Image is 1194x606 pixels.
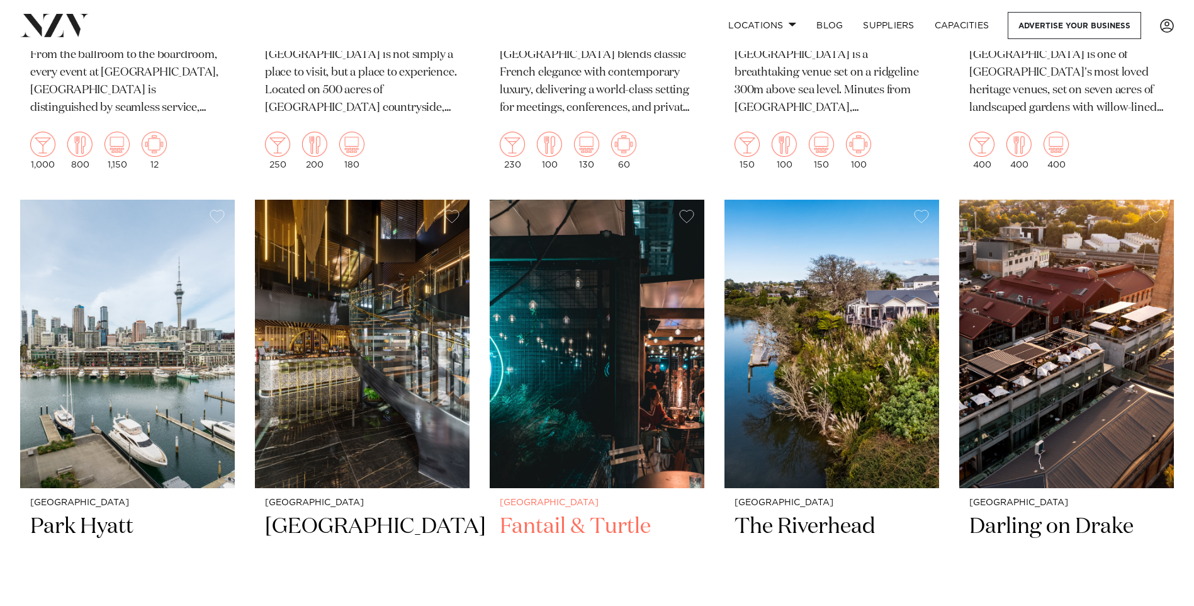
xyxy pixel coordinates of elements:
h2: [GEOGRAPHIC_DATA] [265,513,459,598]
div: 100 [537,132,562,169]
img: meeting.png [142,132,167,157]
p: [GEOGRAPHIC_DATA] is a breathtaking venue set on a ridgeline 300m above sea level. Minutes from [... [735,47,929,117]
div: 800 [67,132,93,169]
img: cocktail.png [969,132,994,157]
small: [GEOGRAPHIC_DATA] [265,498,459,508]
div: 100 [846,132,871,169]
div: 400 [969,132,994,169]
div: 400 [1044,132,1069,169]
div: 180 [339,132,364,169]
a: Capacities [925,12,1000,39]
img: dining.png [67,132,93,157]
a: BLOG [806,12,853,39]
small: [GEOGRAPHIC_DATA] [30,498,225,508]
div: 1,000 [30,132,55,169]
img: Aerial view of Darling on Drake [959,200,1174,488]
p: [GEOGRAPHIC_DATA] blends classic French elegance with contemporary luxury, delivering a world-cla... [500,47,694,117]
h2: Darling on Drake [969,513,1164,598]
img: meeting.png [611,132,636,157]
a: Locations [718,12,806,39]
a: Advertise your business [1008,12,1141,39]
img: theatre.png [1044,132,1069,157]
img: cocktail.png [500,132,525,157]
p: [GEOGRAPHIC_DATA] is one of [GEOGRAPHIC_DATA]'s most loved heritage venues, set on seven acres of... [969,47,1164,117]
div: 1,150 [104,132,130,169]
h2: The Riverhead [735,513,929,598]
div: 250 [265,132,290,169]
img: theatre.png [574,132,599,157]
img: dining.png [1006,132,1032,157]
img: dining.png [772,132,797,157]
img: dining.png [537,132,562,157]
div: 150 [809,132,834,169]
div: 150 [735,132,760,169]
p: [GEOGRAPHIC_DATA] is not simply a place to visit, but a place to experience. Located on 500 acres... [265,47,459,117]
img: theatre.png [809,132,834,157]
img: theatre.png [104,132,130,157]
div: 200 [302,132,327,169]
p: From the ballroom to the boardroom, every event at [GEOGRAPHIC_DATA], [GEOGRAPHIC_DATA] is distin... [30,47,225,117]
img: nzv-logo.png [20,14,89,37]
small: [GEOGRAPHIC_DATA] [735,498,929,508]
img: cocktail.png [735,132,760,157]
small: [GEOGRAPHIC_DATA] [969,498,1164,508]
img: cocktail.png [265,132,290,157]
h2: Park Hyatt [30,513,225,598]
img: meeting.png [846,132,871,157]
h2: Fantail & Turtle [500,513,694,598]
div: 400 [1006,132,1032,169]
div: 60 [611,132,636,169]
a: SUPPLIERS [853,12,924,39]
img: dining.png [302,132,327,157]
div: 130 [574,132,599,169]
img: theatre.png [339,132,364,157]
div: 12 [142,132,167,169]
div: 100 [772,132,797,169]
small: [GEOGRAPHIC_DATA] [500,498,694,508]
div: 230 [500,132,525,169]
img: cocktail.png [30,132,55,157]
